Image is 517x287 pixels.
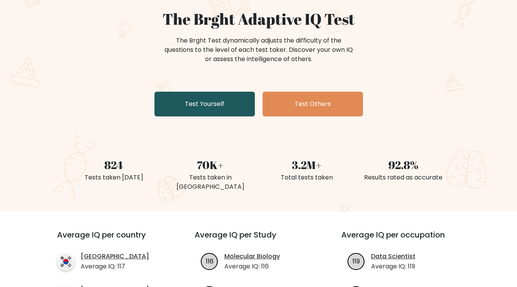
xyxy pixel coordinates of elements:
[70,157,158,173] div: 824
[70,10,447,28] h1: The Brght Adaptive IQ Test
[371,252,415,261] a: Data Scientist
[263,157,351,173] div: 3.2M+
[224,262,280,271] p: Average IQ: 116
[224,252,280,261] a: Molecular Biology
[360,173,447,182] div: Results rated as accurate
[371,262,415,271] p: Average IQ: 119
[57,253,75,270] img: country
[341,230,470,249] h3: Average IQ per occupation
[70,173,158,182] div: Tests taken [DATE]
[353,256,360,265] text: 119
[195,230,323,249] h3: Average IQ per Study
[360,157,447,173] div: 92.8%
[263,92,363,116] a: Test Others
[81,262,149,271] p: Average IQ: 117
[167,157,254,173] div: 70K+
[57,230,167,249] h3: Average IQ per country
[154,92,255,116] a: Test Yourself
[167,173,254,191] div: Tests taken in [GEOGRAPHIC_DATA]
[205,256,213,265] text: 116
[81,252,149,261] a: [GEOGRAPHIC_DATA]
[162,36,355,64] div: The Brght Test dynamically adjusts the difficulty of the questions to the level of each test take...
[263,173,351,182] div: Total tests taken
